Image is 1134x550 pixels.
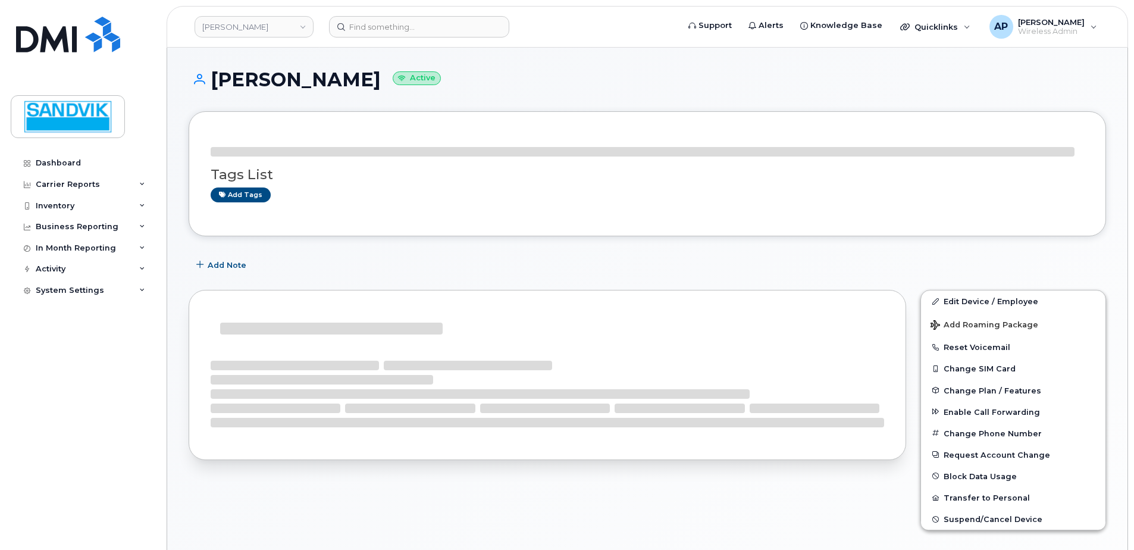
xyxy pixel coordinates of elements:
a: Edit Device / Employee [921,290,1105,312]
button: Add Roaming Package [921,312,1105,336]
a: Add tags [211,187,271,202]
button: Transfer to Personal [921,487,1105,508]
button: Change Plan / Features [921,380,1105,401]
small: Active [393,71,441,85]
button: Request Account Change [921,444,1105,465]
span: Add Roaming Package [931,320,1038,332]
span: Enable Call Forwarding [944,407,1040,416]
button: Change Phone Number [921,423,1105,444]
button: Change SIM Card [921,358,1105,379]
button: Suspend/Cancel Device [921,508,1105,530]
button: Add Note [189,254,256,276]
h1: [PERSON_NAME] [189,69,1106,90]
button: Enable Call Forwarding [921,401,1105,423]
button: Block Data Usage [921,465,1105,487]
span: Add Note [208,260,246,271]
span: Suspend/Cancel Device [944,515,1042,524]
button: Reset Voicemail [921,336,1105,358]
h3: Tags List [211,167,1084,182]
span: Change Plan / Features [944,386,1041,395]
